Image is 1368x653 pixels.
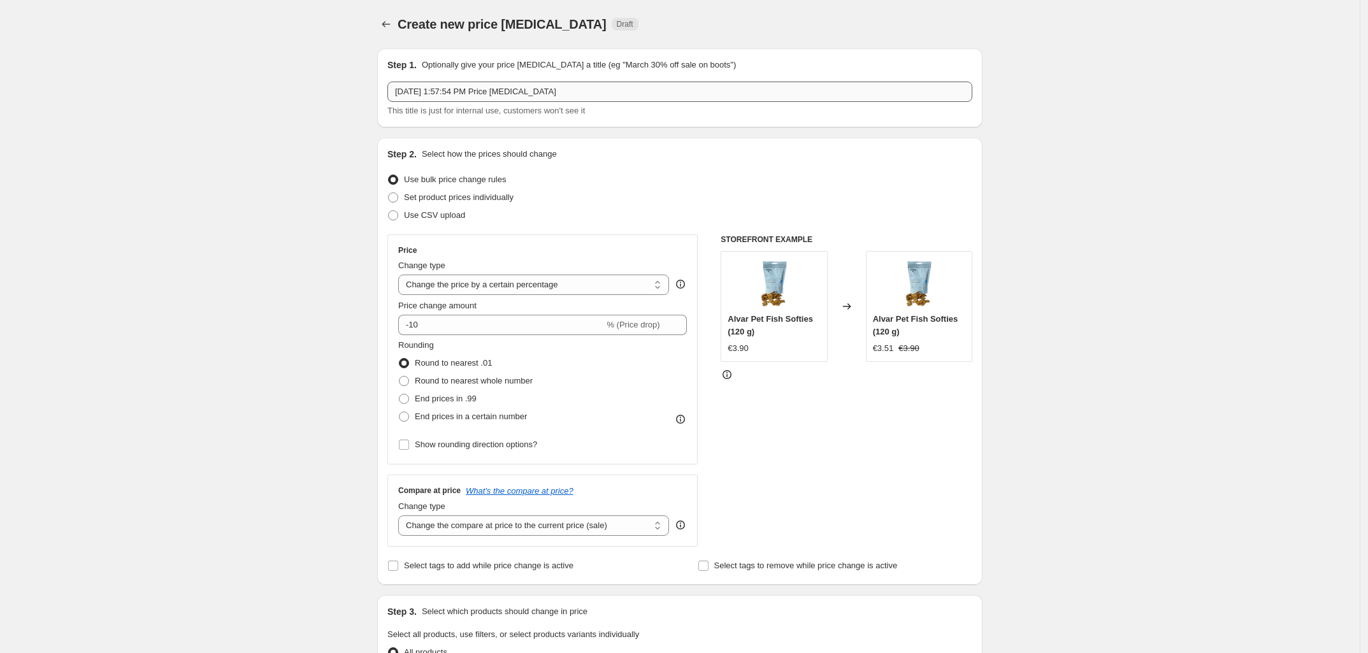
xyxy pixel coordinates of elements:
div: €3.51 [873,342,894,355]
span: Round to nearest whole number [415,376,533,385]
p: Select how the prices should change [422,148,557,161]
span: Show rounding direction options? [415,440,537,449]
span: Use CSV upload [404,210,465,220]
span: End prices in a certain number [415,412,527,421]
span: Change type [398,261,445,270]
button: Price change jobs [377,15,395,33]
h2: Step 3. [387,605,417,618]
img: chicken_softies_square-1_80x.png [749,258,800,309]
span: % (Price drop) [607,320,659,329]
p: Optionally give your price [MEDICAL_DATA] a title (eg "March 30% off sale on boots") [422,59,736,71]
span: Draft [617,19,633,29]
h3: Price [398,245,417,255]
span: Alvar Pet Fish Softies (120 g) [728,314,813,336]
span: Change type [398,501,445,511]
h3: Compare at price [398,485,461,496]
div: help [674,519,687,531]
div: help [674,278,687,291]
span: Select all products, use filters, or select products variants individually [387,629,639,639]
input: 30% off holiday sale [387,82,972,102]
span: Alvar Pet Fish Softies (120 g) [873,314,958,336]
span: Round to nearest .01 [415,358,492,368]
span: Set product prices individually [404,192,514,202]
p: Select which products should change in price [422,605,587,618]
span: Select tags to remove while price change is active [714,561,898,570]
span: Select tags to add while price change is active [404,561,573,570]
span: End prices in .99 [415,394,477,403]
strike: €3.90 [898,342,919,355]
span: Price change amount [398,301,477,310]
span: Create new price [MEDICAL_DATA] [398,17,607,31]
span: This title is just for internal use, customers won't see it [387,106,585,115]
h2: Step 2. [387,148,417,161]
h2: Step 1. [387,59,417,71]
h6: STOREFRONT EXAMPLE [721,234,972,245]
div: €3.90 [728,342,749,355]
img: chicken_softies_square-1_80x.png [893,258,944,309]
button: What's the compare at price? [466,486,573,496]
input: -15 [398,315,604,335]
span: Rounding [398,340,434,350]
span: Use bulk price change rules [404,175,506,184]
